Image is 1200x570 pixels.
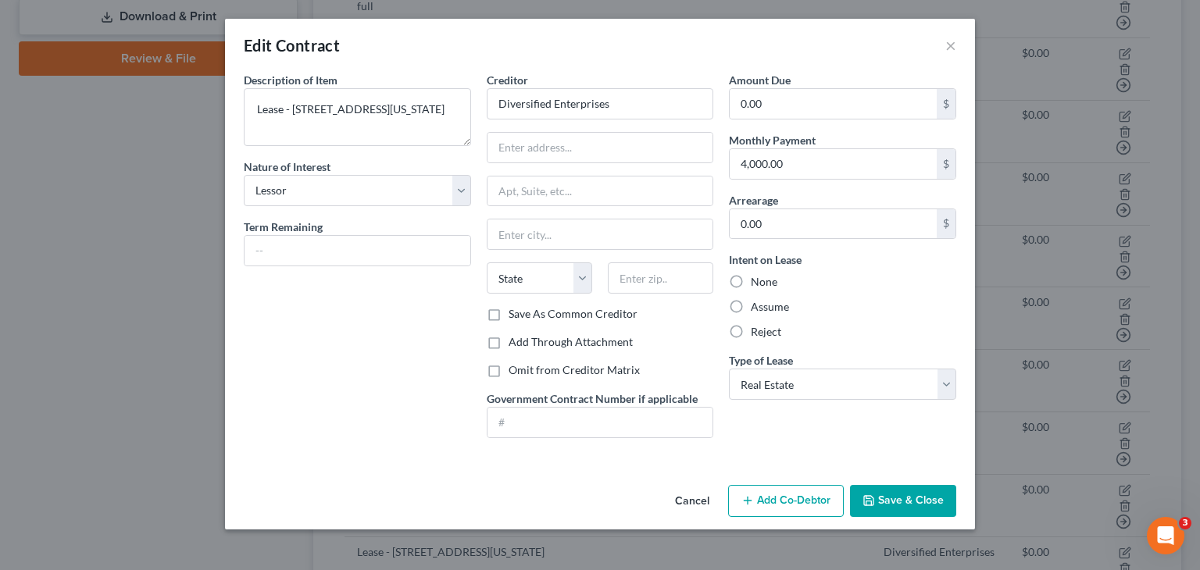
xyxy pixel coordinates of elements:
[509,362,640,378] label: Omit from Creditor Matrix
[729,251,802,268] label: Intent on Lease
[751,274,777,290] label: None
[608,262,713,294] input: Enter zip..
[751,299,789,315] label: Assume
[1147,517,1184,554] iframe: Intercom live chat
[730,209,937,239] input: 0.00
[487,390,698,407] label: Government Contract Number if applicable
[244,73,337,87] span: Description of Item
[487,408,713,437] input: #
[487,133,713,162] input: Enter address...
[509,306,637,322] label: Save As Common Creditor
[245,236,470,265] input: --
[729,72,791,88] label: Amount Due
[729,132,816,148] label: Monthly Payment
[728,485,844,518] button: Add Co-Debtor
[244,159,330,175] label: Nature of Interest
[751,324,781,340] label: Reject
[729,354,793,367] span: Type of Lease
[509,334,633,350] label: Add Through Attachment
[244,219,323,235] label: Term Remaining
[1179,517,1191,529] span: 3
[487,73,528,87] span: Creditor
[850,485,956,518] button: Save & Close
[730,89,937,119] input: 0.00
[945,36,956,55] button: ×
[662,486,722,518] button: Cancel
[729,192,778,208] label: Arrearage
[937,149,955,179] div: $
[937,89,955,119] div: $
[487,176,713,206] input: Apt, Suite, etc...
[730,149,937,179] input: 0.00
[244,34,340,56] div: Edit Contract
[937,209,955,239] div: $
[487,88,714,119] input: Search creditor by name...
[487,219,713,249] input: Enter city...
